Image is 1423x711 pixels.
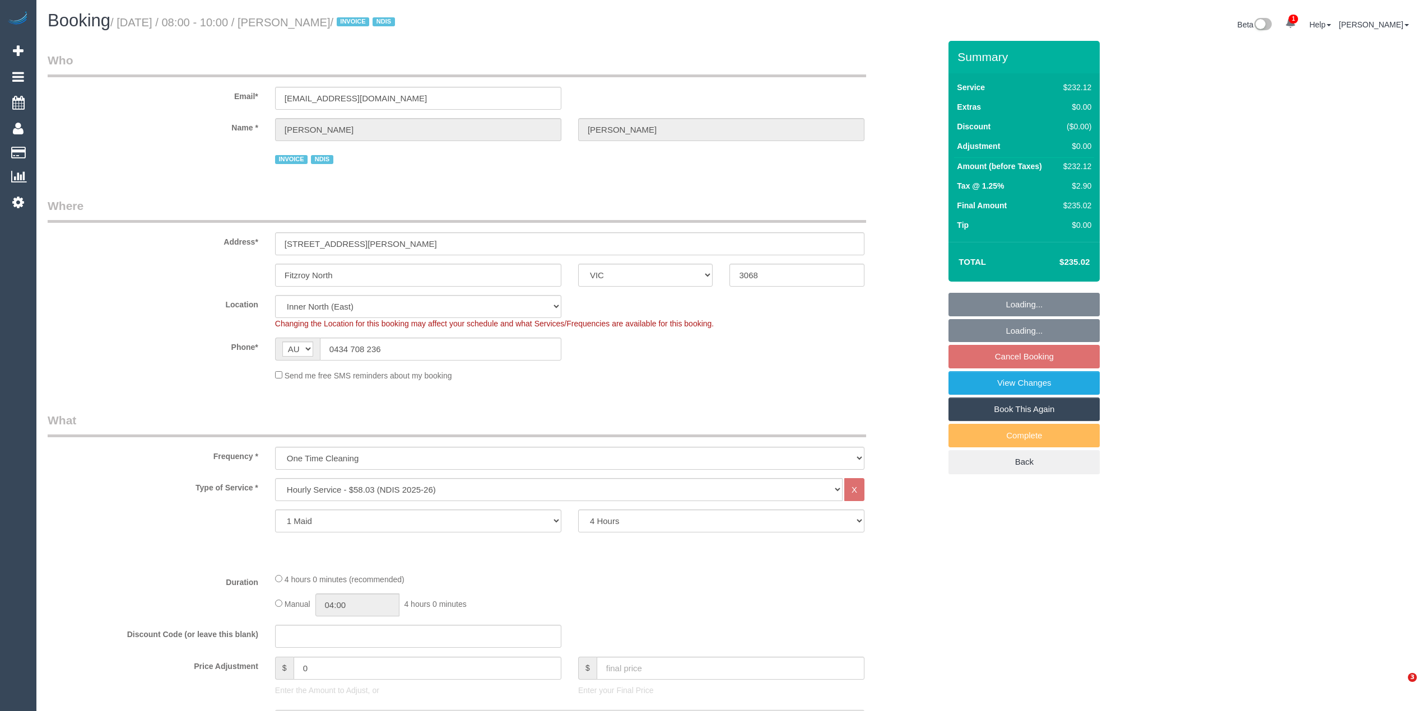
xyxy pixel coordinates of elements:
[48,52,866,77] legend: Who
[1059,180,1091,191] div: $2.90
[957,180,1004,191] label: Tax @ 1.25%
[1059,121,1091,132] div: ($0.00)
[275,685,561,696] p: Enter the Amount to Adjust, or
[275,264,561,287] input: Suburb*
[275,657,294,680] span: $
[957,101,981,113] label: Extras
[1059,82,1091,93] div: $232.12
[1385,673,1412,700] iframe: Intercom live chat
[39,338,267,353] label: Phone*
[320,338,561,361] input: Phone*
[7,11,29,27] img: Automaid Logo
[729,264,864,287] input: Post Code*
[39,573,267,588] label: Duration
[1238,20,1272,29] a: Beta
[957,121,990,132] label: Discount
[39,295,267,310] label: Location
[285,575,404,584] span: 4 hours 0 minutes (recommended)
[957,161,1041,172] label: Amount (before Taxes)
[275,155,308,164] span: INVOICE
[1408,673,1417,682] span: 3
[948,450,1100,474] a: Back
[1289,15,1298,24] span: 1
[48,412,866,437] legend: What
[1059,141,1091,152] div: $0.00
[39,87,267,102] label: Email*
[337,17,369,26] span: INVOICE
[1059,101,1091,113] div: $0.00
[957,82,985,93] label: Service
[39,232,267,247] label: Address*
[331,16,398,29] span: /
[948,371,1100,395] a: View Changes
[39,657,267,672] label: Price Adjustment
[39,447,267,462] label: Frequency *
[597,657,864,680] input: final price
[578,118,864,141] input: Last Name*
[957,219,969,231] label: Tip
[1339,20,1409,29] a: [PERSON_NAME]
[957,50,1094,63] h3: Summary
[959,257,986,266] strong: Total
[285,371,452,380] span: Send me free SMS reminders about my booking
[275,87,561,110] input: Email*
[39,625,267,640] label: Discount Code (or leave this blank)
[404,600,466,609] span: 4 hours 0 minutes
[275,118,561,141] input: First Name*
[957,141,1000,152] label: Adjustment
[1059,161,1091,172] div: $232.12
[578,685,864,696] p: Enter your Final Price
[1026,258,1090,267] h4: $235.02
[39,478,267,493] label: Type of Service *
[275,319,714,328] span: Changing the Location for this booking may affect your schedule and what Services/Frequencies are...
[110,16,398,29] small: / [DATE] / 08:00 - 10:00 / [PERSON_NAME]
[48,198,866,223] legend: Where
[39,118,267,133] label: Name *
[373,17,394,26] span: NDIS
[1059,219,1091,231] div: $0.00
[578,657,597,680] span: $
[948,397,1100,421] a: Book This Again
[1309,20,1331,29] a: Help
[1059,200,1091,211] div: $235.02
[1253,18,1272,32] img: New interface
[48,11,110,30] span: Booking
[285,600,310,609] span: Manual
[311,155,333,164] span: NDIS
[957,200,1007,211] label: Final Amount
[1280,11,1301,36] a: 1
